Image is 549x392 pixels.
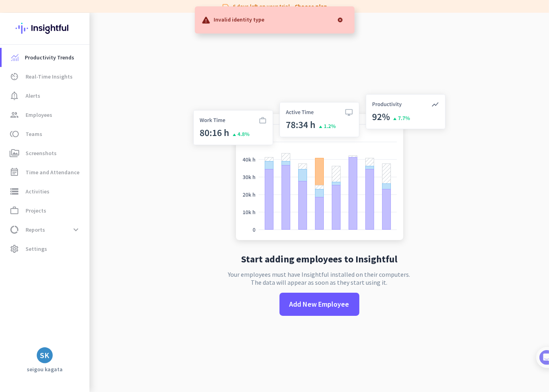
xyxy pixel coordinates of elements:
i: group [10,110,19,120]
p: Invalid identity type [214,15,265,23]
a: menu-itemProductivity Trends [2,48,89,67]
i: toll [10,129,19,139]
button: Add New Employee [279,293,359,316]
i: av_timer [10,72,19,81]
span: Alerts [26,91,40,100]
img: Insightful logo [16,13,74,44]
span: Employees [26,110,52,120]
span: Settings [26,244,47,254]
i: notification_important [10,91,19,100]
button: expand_more [69,223,83,237]
span: Activities [26,187,50,196]
a: event_noteTime and Attendance [2,163,89,182]
i: event_note [10,167,19,177]
p: Your employees must have Insightful installed on their computers. The data will appear as soon as... [228,270,410,286]
span: Reports [26,225,45,234]
span: Time and Attendance [26,167,79,177]
i: settings [10,244,19,254]
h2: Start adding employees to Insightful [241,254,397,264]
a: storageActivities [2,182,89,201]
img: no-search-results [187,89,452,248]
span: Add New Employee [289,299,349,309]
i: storage [10,187,19,196]
i: work_outline [10,206,19,215]
a: perm_mediaScreenshots [2,144,89,163]
a: groupEmployees [2,105,89,124]
a: data_usageReportsexpand_more [2,220,89,239]
a: work_outlineProjects [2,201,89,220]
a: av_timerReal-Time Insights [2,67,89,86]
span: Projects [26,206,46,215]
span: Real-Time Insights [26,72,73,81]
a: settingsSettings [2,239,89,258]
a: notification_importantAlerts [2,86,89,105]
span: Productivity Trends [25,53,74,62]
span: Teams [26,129,42,139]
a: Choose plan [295,2,327,10]
i: perm_media [10,148,19,158]
img: menu-item [11,54,18,61]
div: SK [40,351,50,359]
span: Screenshots [26,148,57,158]
i: label [222,2,230,10]
i: data_usage [10,225,19,234]
a: tollTeams [2,124,89,144]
